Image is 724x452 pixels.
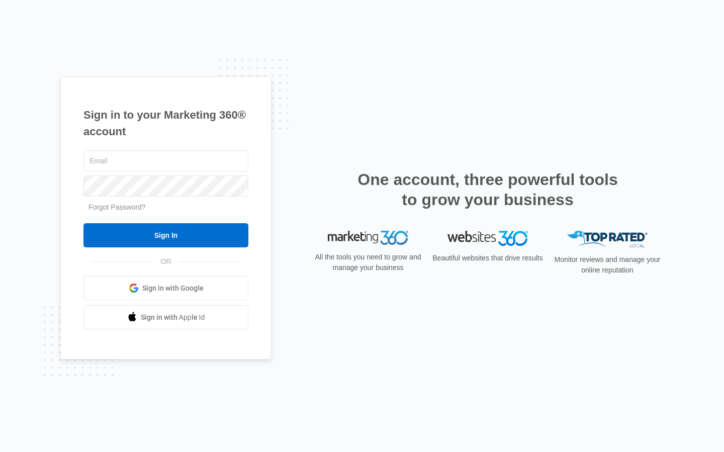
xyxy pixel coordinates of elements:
[83,223,248,247] input: Sign In
[142,283,204,294] span: Sign in with Google
[141,312,205,323] span: Sign in with Apple Id
[83,150,248,171] input: Email
[88,203,146,211] a: Forgot Password?
[83,276,248,300] a: Sign in with Google
[431,253,544,263] p: Beautiful websites that drive results
[354,169,621,210] h2: One account, three powerful tools to grow your business
[567,231,648,247] img: Top Rated Local
[83,107,248,140] h1: Sign in to your Marketing 360® account
[551,254,664,276] p: Monitor reviews and manage your online reputation
[154,256,178,267] span: OR
[328,231,408,245] img: Marketing 360
[83,305,248,329] a: Sign in with Apple Id
[312,252,424,273] p: All the tools you need to grow and manage your business
[447,231,528,245] img: Websites 360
